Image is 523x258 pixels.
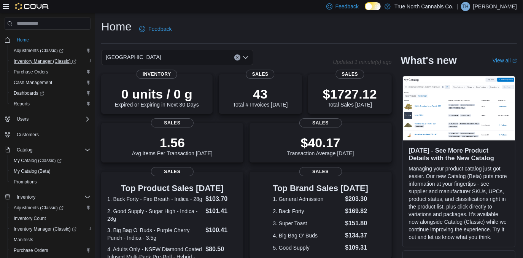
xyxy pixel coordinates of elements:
span: Users [14,115,91,124]
span: Inventory [137,70,177,79]
span: Promotions [11,177,91,186]
button: Inventory Count [8,213,94,224]
a: My Catalog (Beta) [11,167,54,176]
span: Reports [14,101,30,107]
a: Cash Management [11,78,55,87]
p: $1727.12 [323,86,377,102]
span: Sales [299,167,342,176]
a: Reports [11,99,33,108]
div: Total Sales [DATE] [323,86,377,108]
span: Customers [17,132,39,138]
h1: Home [101,19,132,34]
div: Expired or Expiring in Next 30 Days [115,86,199,108]
span: Sales [151,118,194,127]
dt: 1. General Admission [273,195,342,203]
a: Inventory Manager (Classic) [11,225,79,234]
a: Dashboards [8,88,94,99]
span: Inventory Manager (Classic) [11,225,91,234]
dt: 3. Big Bag O' Buds - Purple Cherry Punch - Indica - 3.5g [107,226,202,242]
p: 43 [233,86,288,102]
a: Home [14,35,32,45]
span: My Catalog (Beta) [11,167,91,176]
span: My Catalog (Classic) [11,156,91,165]
div: Toni Howell [461,2,470,11]
span: Adjustments (Classic) [11,203,91,212]
button: Open list of options [243,54,249,61]
span: Inventory [17,194,35,200]
span: Purchase Orders [11,67,91,76]
button: Catalog [2,145,94,155]
h3: Top Brand Sales [DATE] [273,184,368,193]
span: Inventory Manager (Classic) [14,226,76,232]
dt: 1. Back Forty - Fire Breath - Indica - 28g [107,195,202,203]
dd: $109.31 [345,243,368,252]
span: Manifests [14,237,33,243]
button: Inventory [14,193,38,202]
button: Users [14,115,32,124]
span: Adjustments (Classic) [11,46,91,55]
h2: What's new [401,54,457,67]
p: [PERSON_NAME] [473,2,517,11]
p: Managing your product catalog just got easier. Our new Catalog (Beta) puts more information at yo... [409,165,509,241]
button: Customers [2,129,94,140]
dt: 2. Back Forty [273,207,342,215]
span: Adjustments (Classic) [14,205,64,211]
span: Catalog [17,147,32,153]
svg: External link [512,59,517,63]
span: Sales [151,167,194,176]
dt: 4. Big Bag O' Buds [273,232,342,239]
span: Reports [11,99,91,108]
button: Reports [8,99,94,109]
a: Adjustments (Classic) [8,45,94,56]
button: Promotions [8,177,94,187]
span: Inventory Count [11,214,91,223]
a: Feedback [136,21,175,37]
span: Purchase Orders [14,69,48,75]
span: Customers [14,130,91,139]
p: 1.56 [132,135,213,150]
p: Updated 1 minute(s) ago [333,59,391,65]
a: Purchase Orders [11,67,51,76]
button: Purchase Orders [8,245,94,256]
dd: $101.41 [205,207,237,216]
h3: Top Product Sales [DATE] [107,184,237,193]
span: Catalog [14,145,91,154]
a: View allExternal link [493,57,517,64]
img: Cova [15,3,49,10]
span: Cash Management [14,80,52,86]
a: Promotions [11,177,40,186]
span: Users [17,116,29,122]
a: Inventory Manager (Classic) [8,224,94,234]
span: Dashboards [14,90,44,96]
div: Transaction Average [DATE] [287,135,354,156]
a: Dashboards [11,89,47,98]
p: $40.17 [287,135,354,150]
span: Home [14,35,91,45]
span: Inventory Manager (Classic) [14,58,76,64]
a: Inventory Manager (Classic) [11,57,79,66]
span: Sales [246,70,275,79]
span: Feedback [335,3,359,10]
span: My Catalog (Beta) [14,168,51,174]
span: [GEOGRAPHIC_DATA] [106,53,161,62]
a: My Catalog (Classic) [11,156,65,165]
span: Home [17,37,29,43]
p: 0 units / 0 g [115,86,199,102]
p: True North Cannabis Co. [394,2,453,11]
a: Purchase Orders [11,246,51,255]
a: My Catalog (Classic) [8,155,94,166]
span: Adjustments (Classic) [14,48,64,54]
span: Inventory Manager (Classic) [11,57,91,66]
button: Users [2,114,94,124]
dd: $100.41 [205,226,237,235]
span: Inventory [14,193,91,202]
div: Avg Items Per Transaction [DATE] [132,135,213,156]
button: Clear input [234,54,240,61]
span: Sales [335,70,364,79]
a: Inventory Manager (Classic) [8,56,94,67]
p: | [456,2,458,11]
dd: $151.80 [345,219,368,228]
dd: $203.30 [345,194,368,204]
span: Purchase Orders [11,246,91,255]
